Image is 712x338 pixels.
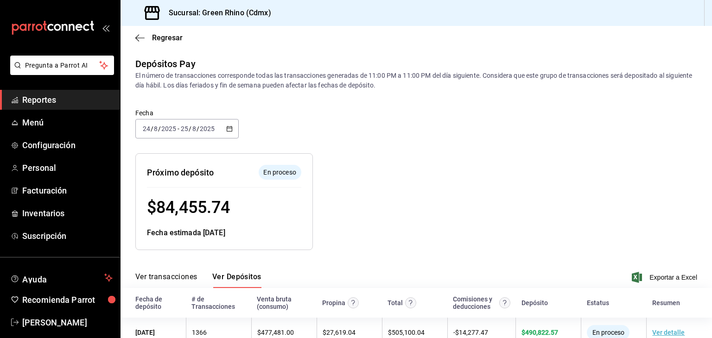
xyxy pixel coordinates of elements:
div: navigation tabs [135,272,261,288]
button: Regresar [135,33,183,42]
label: Fecha [135,110,239,116]
span: [PERSON_NAME] [22,316,113,329]
span: / [158,125,161,132]
span: $ 27,619.04 [323,329,356,336]
div: Resumen [652,299,680,307]
div: Total [388,299,403,307]
button: Exportar a Excel [634,272,697,283]
input: -- [180,125,189,132]
span: Inventarios [22,207,113,219]
div: Depósito [521,299,548,307]
span: / [151,125,153,132]
span: Pregunta a Parrot AI [25,61,100,70]
span: Ayuda [22,272,101,283]
span: / [189,125,191,132]
div: Depósitos Pay [135,57,196,71]
span: - [178,125,179,132]
span: Reportes [22,94,113,106]
svg: Contempla comisión de ventas y propinas, IVA, cancelaciones y devoluciones. [499,297,510,308]
button: Ver transacciones [135,272,197,288]
input: -- [192,125,197,132]
input: ---- [199,125,215,132]
div: # de Transacciones [191,295,246,310]
div: Venta bruta (consumo) [257,295,311,310]
div: El número de transacciones corresponde todas las transacciones generadas de 11:00 PM a 11:00 PM d... [135,71,697,90]
input: -- [153,125,158,132]
button: Pregunta a Parrot AI [10,56,114,75]
span: Configuración [22,139,113,151]
div: Fecha estimada [DATE] [147,227,301,238]
span: Personal [22,162,113,174]
span: Recomienda Parrot [22,294,113,306]
span: En proceso [589,329,628,336]
span: $ 477,481.00 [257,329,294,336]
input: ---- [161,125,177,132]
svg: Este monto equivale al total de la venta más otros abonos antes de aplicar comisión e IVA. [405,297,416,308]
div: Próximo depósito [147,166,214,179]
button: open_drawer_menu [102,24,109,31]
span: Menú [22,116,113,129]
div: Estatus [587,299,609,307]
span: Regresar [152,33,183,42]
div: Propina [322,299,345,307]
span: - $ 14,277.47 [453,329,488,336]
div: El depósito aún no se ha enviado a tu cuenta bancaria. [259,165,301,180]
span: En proceso [260,168,299,177]
span: Facturación [22,184,113,197]
button: Ver Depósitos [212,272,261,288]
div: Comisiones y deducciones [453,295,496,310]
svg: Las propinas mostradas excluyen toda configuración de retención. [348,297,359,308]
h3: Sucursal: Green Rhino (Cdmx) [161,7,271,19]
a: Ver detalle [652,329,685,336]
a: Pregunta a Parrot AI [6,67,114,77]
span: $ 84,455.74 [147,198,230,217]
span: $ 490,822.57 [521,329,558,336]
span: $ 505,100.04 [388,329,425,336]
input: -- [142,125,151,132]
span: Suscripción [22,230,113,242]
span: / [197,125,199,132]
div: Fecha de depósito [135,295,180,310]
